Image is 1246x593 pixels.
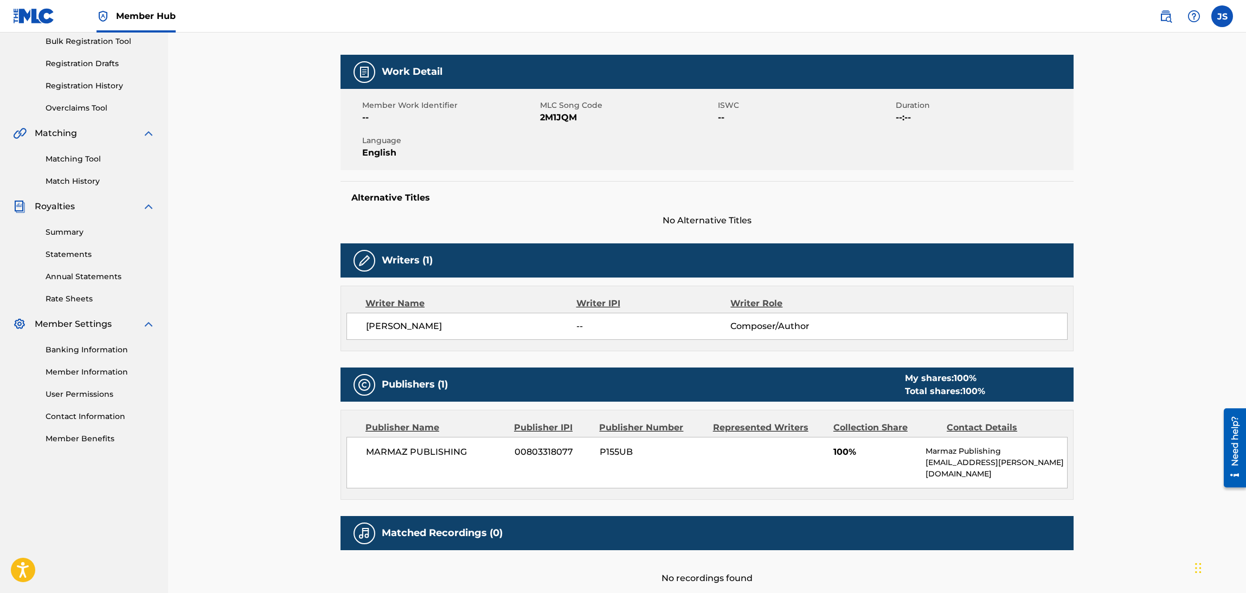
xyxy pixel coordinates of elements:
[13,127,27,140] img: Matching
[341,214,1074,227] span: No Alternative Titles
[46,153,155,165] a: Matching Tool
[46,36,155,47] a: Bulk Registration Tool
[46,249,155,260] a: Statements
[366,320,576,333] span: [PERSON_NAME]
[142,127,155,140] img: expand
[1192,541,1246,593] div: Widget de chat
[896,100,1071,111] span: Duration
[576,297,731,310] div: Writer IPI
[358,254,371,267] img: Writers
[1192,541,1246,593] iframe: Chat Widget
[46,227,155,238] a: Summary
[46,176,155,187] a: Match History
[362,100,537,111] span: Member Work Identifier
[365,297,576,310] div: Writer Name
[341,550,1074,585] div: No recordings found
[358,527,371,540] img: Matched Recordings
[46,293,155,305] a: Rate Sheets
[35,127,77,140] span: Matching
[35,200,75,213] span: Royalties
[362,146,537,159] span: English
[1155,5,1177,27] a: Public Search
[1183,5,1205,27] div: Help
[46,389,155,400] a: User Permissions
[382,254,433,267] h5: Writers (1)
[515,446,592,459] span: 00803318077
[1187,10,1200,23] img: help
[97,10,110,23] img: Top Rightsholder
[358,378,371,391] img: Publishers
[730,320,871,333] span: Composer/Author
[116,10,176,22] span: Member Hub
[833,421,939,434] div: Collection Share
[142,200,155,213] img: expand
[142,318,155,331] img: expand
[46,80,155,92] a: Registration History
[926,446,1067,457] p: Marmaz Publishing
[46,344,155,356] a: Banking Information
[833,446,917,459] span: 100%
[896,111,1071,124] span: --:--
[514,421,591,434] div: Publisher IPI
[962,386,985,396] span: 100 %
[382,378,448,391] h5: Publishers (1)
[926,457,1067,480] p: [EMAIL_ADDRESS][PERSON_NAME][DOMAIN_NAME]
[905,385,985,398] div: Total shares:
[718,111,893,124] span: --
[540,111,715,124] span: 2M1JQM
[1211,5,1233,27] div: User Menu
[13,318,26,331] img: Member Settings
[46,366,155,378] a: Member Information
[718,100,893,111] span: ISWC
[382,66,442,78] h5: Work Detail
[46,433,155,444] a: Member Benefits
[600,446,705,459] span: P155UB
[362,111,537,124] span: --
[730,297,871,310] div: Writer Role
[947,421,1052,434] div: Contact Details
[1159,10,1172,23] img: search
[599,421,704,434] div: Publisher Number
[365,421,506,434] div: Publisher Name
[713,421,825,434] div: Represented Writers
[13,200,26,213] img: Royalties
[46,58,155,69] a: Registration Drafts
[905,372,985,385] div: My shares:
[46,411,155,422] a: Contact Information
[362,135,537,146] span: Language
[351,192,1063,203] h5: Alternative Titles
[576,320,730,333] span: --
[13,8,55,24] img: MLC Logo
[1195,552,1202,584] div: Arrastrar
[954,373,977,383] span: 100 %
[46,102,155,114] a: Overclaims Tool
[358,66,371,79] img: Work Detail
[46,271,155,282] a: Annual Statements
[540,100,715,111] span: MLC Song Code
[366,446,506,459] span: MARMAZ PUBLISHING
[1216,404,1246,492] iframe: Resource Center
[382,527,503,539] h5: Matched Recordings (0)
[35,318,112,331] span: Member Settings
